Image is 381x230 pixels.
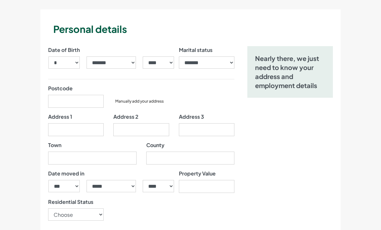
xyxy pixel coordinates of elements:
label: Address 1 [48,113,72,121]
label: Postcode [48,85,73,92]
label: Residential Status [48,198,93,206]
h5: Nearly there, we just need to know your address and employment details [255,54,325,90]
label: Property Value [179,170,216,177]
label: Address 3 [179,113,204,121]
label: Address 2 [113,113,139,121]
label: Date moved in [48,170,84,177]
label: Town [48,141,61,149]
label: Date of Birth [48,46,80,54]
button: Manually add your address [113,98,166,105]
label: Marital status [179,46,212,54]
h3: Personal details [53,22,338,36]
label: County [146,141,164,149]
